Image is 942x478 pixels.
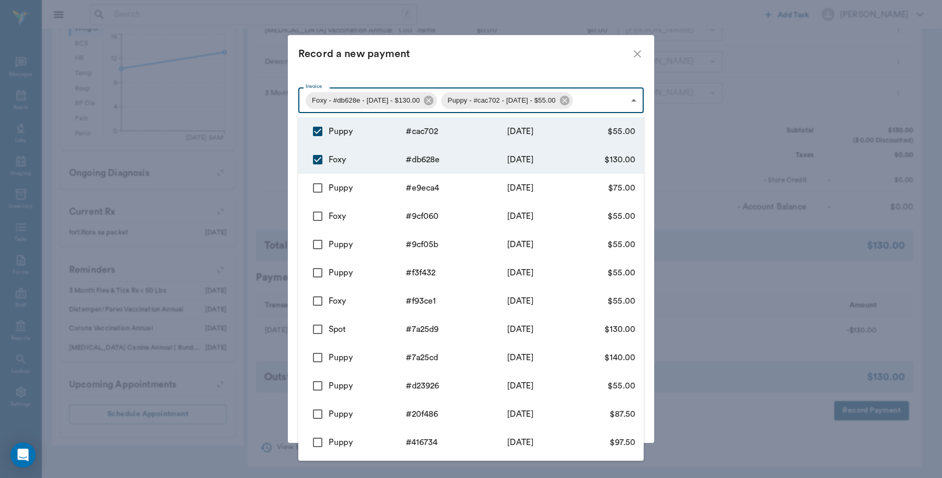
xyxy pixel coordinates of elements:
div: $130.00 [559,153,636,166]
div: [DATE] [482,210,559,223]
div: $55.00 [559,125,636,138]
div: # f3f432 [406,266,483,279]
div: Foxy [329,153,406,166]
div: [DATE] [482,266,559,279]
div: # 20f486 [406,408,483,420]
div: [DATE] [482,125,559,138]
div: $130.00 [559,323,636,336]
div: $55.00 [559,380,636,392]
div: $55.00 [559,238,636,251]
div: [DATE] [482,380,559,392]
div: # cac702 [406,125,483,138]
div: Puppy [329,238,406,251]
div: $87.50 [559,408,636,420]
div: $75.00 [559,182,636,194]
div: $140.00 [559,351,636,364]
div: # 7a25cd [406,351,483,364]
div: $55.00 [559,266,636,279]
div: # f93ce1 [406,295,483,307]
div: Puppy [329,380,406,392]
div: # 7a25d9 [406,323,483,336]
div: Open Intercom Messenger [10,442,36,468]
div: $55.00 [559,210,636,223]
div: [DATE] [482,323,559,336]
div: Puppy [329,125,406,138]
div: [DATE] [482,295,559,307]
div: # e9eca4 [406,182,483,194]
div: [DATE] [482,153,559,166]
div: # 9cf05b [406,238,483,251]
div: Puppy [329,182,406,194]
div: # 416734 [406,436,483,449]
div: $97.50 [559,436,636,449]
div: # db628e [406,153,483,166]
div: Puppy [329,351,406,364]
div: Puppy [329,408,406,420]
div: [DATE] [482,351,559,364]
div: Spot [329,323,406,336]
div: [DATE] [482,436,559,449]
div: [DATE] [482,408,559,420]
div: Puppy [329,436,406,449]
div: [DATE] [482,238,559,251]
div: # d23926 [406,380,483,392]
div: Foxy [329,210,406,223]
div: [DATE] [482,182,559,194]
div: Foxy [329,295,406,307]
div: # 9cf060 [406,210,483,223]
div: $55.00 [559,295,636,307]
div: Puppy [329,266,406,279]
